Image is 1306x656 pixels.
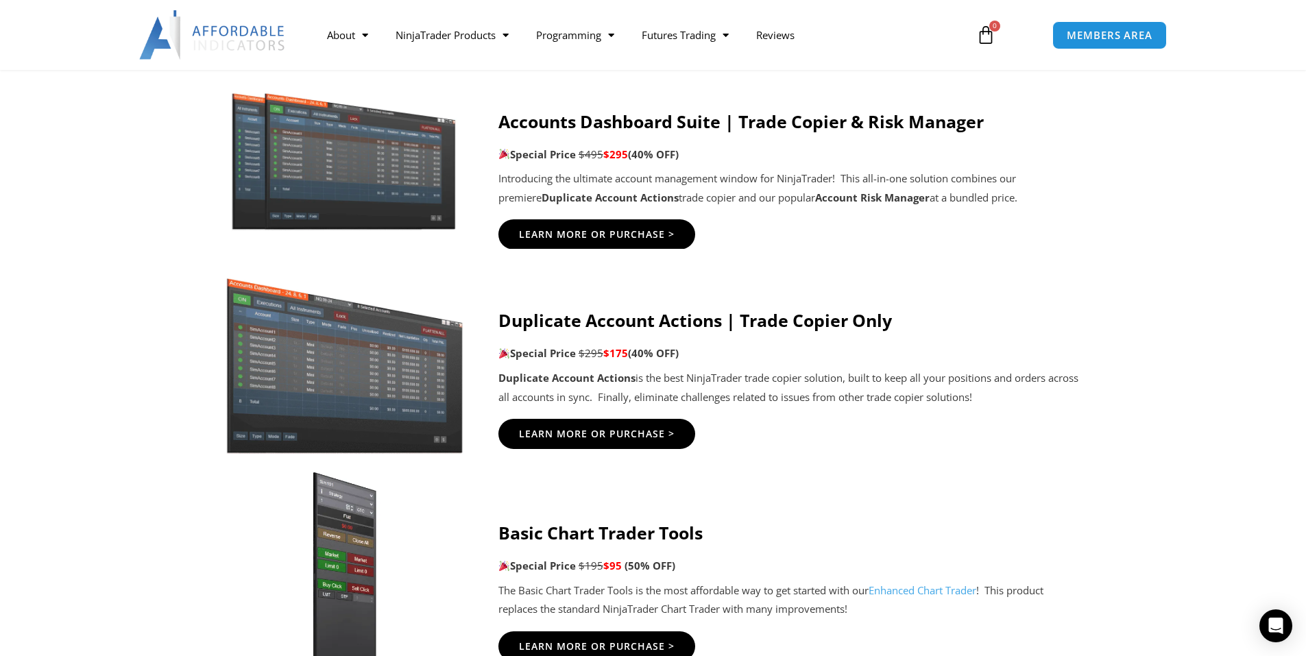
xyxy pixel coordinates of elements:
a: NinjaTrader Products [382,19,522,51]
strong: Accounts Dashboard Suite | Trade Copier & Risk Manager [498,110,984,133]
span: Learn More Or Purchase > [519,642,675,651]
div: Open Intercom Messenger [1259,609,1292,642]
img: 🎉 [499,348,509,359]
strong: Duplicate Account Actions [542,191,679,204]
span: $495 [579,147,603,161]
strong: Account Risk Manager [815,191,930,204]
span: $295 [603,147,628,161]
img: Screenshot 2024-08-26 15414455555 | Affordable Indicators – NinjaTrader [225,263,464,454]
a: Learn More Or Purchase > [498,219,695,250]
span: (50% OFF) [625,559,675,572]
nav: Menu [313,19,960,51]
strong: Duplicate Account Actions [498,371,636,385]
b: (40% OFF) [628,346,679,360]
b: (40% OFF) [628,147,679,161]
span: 0 [989,21,1000,32]
a: 0 [956,15,1016,55]
span: $195 [579,559,603,572]
strong: Special Price [498,147,576,161]
span: Learn More Or Purchase > [519,429,675,439]
span: MEMBERS AREA [1067,30,1152,40]
a: Futures Trading [628,19,742,51]
img: 🎉 [499,561,509,571]
img: Screenshot 2024-11-20 151221 | Affordable Indicators – NinjaTrader [225,87,464,232]
span: $95 [603,559,622,572]
img: LogoAI | Affordable Indicators – NinjaTrader [139,10,287,60]
a: Reviews [742,19,808,51]
strong: Basic Chart Trader Tools [498,521,703,544]
strong: Special Price [498,559,576,572]
span: $175 [603,346,628,360]
span: Learn More Or Purchase > [519,230,675,239]
p: The Basic Chart Trader Tools is the most affordable way to get started with our ! This product re... [498,581,1082,620]
span: $295 [579,346,603,360]
a: About [313,19,382,51]
a: Enhanced Chart Trader [869,583,976,597]
h4: Duplicate Account Actions | Trade Copier Only [498,310,1082,330]
a: Learn More Or Purchase > [498,419,695,449]
p: Introducing the ultimate account management window for NinjaTrader! This all-in-one solution comb... [498,169,1082,208]
a: MEMBERS AREA [1052,21,1167,49]
img: 🎉 [499,149,509,159]
a: Programming [522,19,628,51]
strong: Special Price [498,346,576,360]
p: is the best NinjaTrader trade copier solution, built to keep all your positions and orders across... [498,369,1082,407]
